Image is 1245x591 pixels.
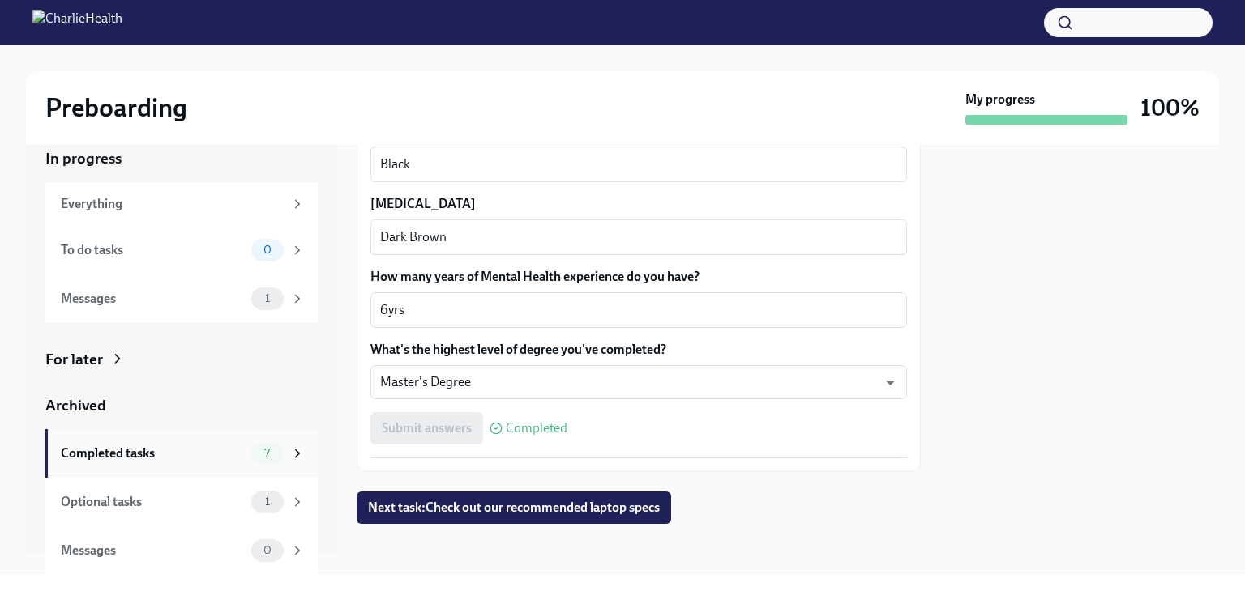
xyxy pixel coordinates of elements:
[45,526,318,575] a: Messages0
[380,155,897,174] textarea: Black
[965,91,1035,108] strong: My progress
[255,447,280,459] span: 7
[61,290,245,308] div: Messages
[45,226,318,274] a: To do tasks0
[1140,93,1200,122] h3: 100%
[45,349,103,370] div: For later
[61,241,245,259] div: To do tasks
[254,544,281,556] span: 0
[61,444,245,462] div: Completed tasks
[357,491,671,524] button: Next task:Check out our recommended laptop specs
[45,182,318,226] a: Everything
[370,268,907,286] label: How many years of Mental Health experience do you have?
[254,244,281,256] span: 0
[370,365,907,399] div: Master's Degree
[255,495,280,508] span: 1
[380,300,897,320] textarea: 6yrs
[45,349,318,370] a: For later
[255,292,280,304] span: 1
[45,274,318,323] a: Messages1
[45,478,318,526] a: Optional tasks1
[45,91,187,124] h2: Preboarding
[45,395,318,416] a: Archived
[45,148,318,169] a: In progress
[61,195,284,213] div: Everything
[32,10,122,36] img: CharlieHealth
[370,195,907,213] label: [MEDICAL_DATA]
[370,341,907,359] label: What's the highest level of degree you've completed?
[61,542,245,559] div: Messages
[61,493,245,511] div: Optional tasks
[506,422,567,435] span: Completed
[368,500,660,516] span: Next task : Check out our recommended laptop specs
[45,429,318,478] a: Completed tasks7
[380,227,897,247] textarea: Dark Brown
